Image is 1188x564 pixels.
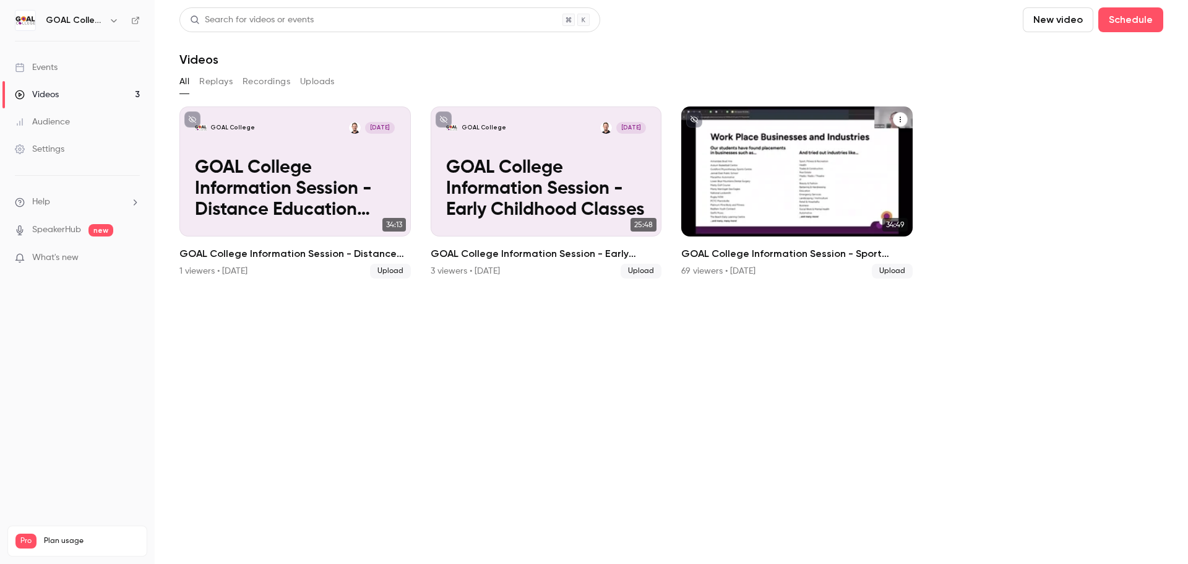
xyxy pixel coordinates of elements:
h6: GOAL College [46,14,104,27]
iframe: Noticeable Trigger [125,253,140,264]
li: help-dropdown-opener [15,196,140,209]
p: GOAL College [210,124,255,132]
div: Events [15,61,58,74]
button: unpublished [436,111,452,128]
img: GOAL College Information Session - Early Childhood Classes [446,122,458,134]
span: 25:48 [631,218,656,232]
span: new [88,224,113,236]
img: Brad Chitty [349,122,361,134]
button: Uploads [300,72,335,92]
a: 34:49GOAL College Information Session - Sport Classes69 viewers • [DATE]Upload [681,106,913,279]
span: What's new [32,251,79,264]
div: 3 viewers • [DATE] [431,265,500,277]
div: 1 viewers • [DATE] [179,265,247,277]
p: GOAL College [462,124,506,132]
button: unpublished [686,111,702,128]
p: GOAL College Information Session - Distance Education Classes [195,158,395,221]
button: All [179,72,189,92]
span: [DATE] [365,122,395,134]
li: GOAL College Information Session - Sport Classes [681,106,913,279]
span: Pro [15,534,37,549]
button: Recordings [243,72,290,92]
span: [DATE] [616,122,646,134]
img: GOAL College Information Session - Distance Education Classes [195,122,207,134]
button: unpublished [184,111,200,128]
span: Help [32,196,50,209]
img: GOAL College [15,11,35,30]
h2: GOAL College Information Session - Distance Education Classes [179,246,411,261]
li: GOAL College Information Session - Distance Education Classes [179,106,411,279]
div: 69 viewers • [DATE] [681,265,755,277]
ul: Videos [179,106,1163,279]
button: Schedule [1098,7,1163,32]
div: Audience [15,116,70,128]
a: GOAL College Information Session - Distance Education ClassesGOAL CollegeBrad Chitty[DATE]GOAL Co... [179,106,411,279]
span: 34:49 [882,218,908,232]
button: New video [1023,7,1093,32]
button: Replays [199,72,233,92]
a: GOAL College Information Session - Early Childhood ClassesGOAL CollegeBrad Chitty[DATE]GOAL Colle... [431,106,662,279]
span: Upload [370,264,411,279]
div: Videos [15,89,59,101]
h1: Videos [179,52,218,67]
p: GOAL College Information Session - Early Childhood Classes [446,158,646,221]
h2: GOAL College Information Session - Early Childhood Classes [431,246,662,261]
section: Videos [179,7,1163,557]
span: Plan usage [44,536,139,546]
div: Settings [15,143,64,155]
img: Brad Chitty [600,122,612,134]
div: Search for videos or events [190,14,314,27]
span: Upload [872,264,913,279]
h2: GOAL College Information Session - Sport Classes [681,246,913,261]
span: 34:13 [382,218,406,232]
span: Upload [621,264,661,279]
a: SpeakerHub [32,223,81,236]
li: GOAL College Information Session - Early Childhood Classes [431,106,662,279]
